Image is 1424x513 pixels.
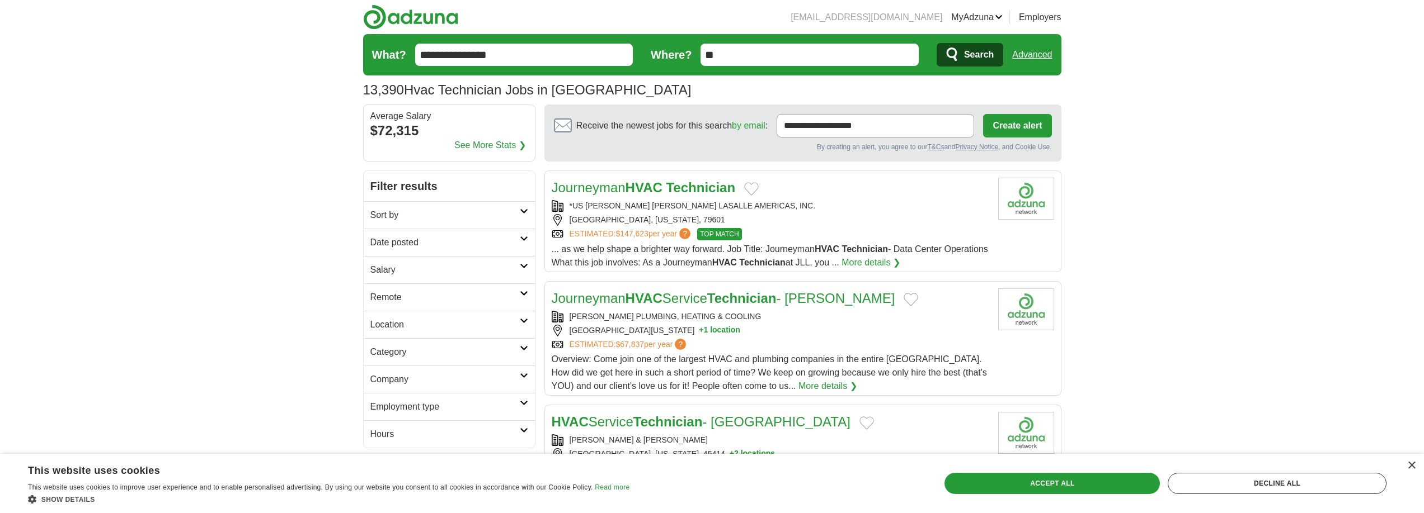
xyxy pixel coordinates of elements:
div: Decline all [1168,473,1387,494]
h2: Remote [370,291,520,304]
a: JourneymanHVACServiceTechnician- [PERSON_NAME] [552,291,895,306]
a: Hours [364,420,535,448]
div: Average Salary [370,112,528,121]
img: Company logo [998,288,1054,330]
span: Search [964,44,994,66]
strong: HVAC [552,414,589,429]
h2: Hours [370,427,520,441]
a: Employers [1019,11,1061,24]
img: Company logo [998,412,1054,454]
div: This website uses cookies [28,460,601,477]
strong: Technician [666,180,735,195]
button: +1 location [699,325,740,336]
a: Read more, opens a new window [595,483,629,491]
a: Category [364,338,535,365]
a: Company [364,365,535,393]
h2: Company [370,373,520,386]
a: by email [732,121,765,130]
a: Sort by [364,201,535,229]
span: This website uses cookies to improve user experience and to enable personalised advertising. By u... [28,483,593,491]
span: ? [675,339,686,350]
div: [PERSON_NAME] & [PERSON_NAME] [552,434,989,446]
a: T&Cs [927,143,944,151]
span: Show details [41,496,95,503]
h2: Filter results [364,171,535,201]
button: +2 locations [730,448,775,460]
div: [PERSON_NAME] PLUMBING, HEATING & COOLING [552,311,989,322]
a: Employment type [364,393,535,420]
div: *US [PERSON_NAME] [PERSON_NAME] LASALLE AMERICAS, INC. [552,200,989,212]
div: $72,315 [370,121,528,141]
strong: Technician [739,258,785,267]
strong: HVAC [712,258,737,267]
label: Where? [651,46,692,63]
button: Add to favorite jobs [904,293,918,306]
a: MyAdzuna [951,11,1003,24]
span: TOP MATCH [697,228,741,240]
div: Show details [28,493,629,505]
img: Adzuna logo [363,4,458,30]
span: $147,623 [615,229,648,238]
a: Remote [364,283,535,311]
button: Add to favorite jobs [744,182,759,196]
span: ... as we help shape a brighter way forward. Job Title: Journeyman - Data Center Operations What ... [552,244,988,267]
strong: Technician [842,244,888,254]
h2: Location [370,318,520,331]
div: [GEOGRAPHIC_DATA], [US_STATE], 79601 [552,214,989,226]
a: HVACServiceTechnician- [GEOGRAPHIC_DATA] [552,414,850,429]
li: [EMAIL_ADDRESS][DOMAIN_NAME] [791,11,942,24]
strong: Technician [633,414,703,429]
a: Privacy Notice [955,143,998,151]
h2: Date posted [370,236,520,249]
a: JourneymanHVAC Technician [552,180,736,195]
span: Receive the newest jobs for this search : [576,119,768,132]
a: Date posted [364,229,535,256]
h2: Employment type [370,400,520,414]
a: See More Stats ❯ [454,139,526,152]
a: ESTIMATED:$67,837per year? [570,339,689,350]
span: + [699,325,703,336]
button: Search [937,43,1003,66]
h2: Category [370,345,520,359]
span: + [730,448,734,460]
a: More details ❯ [798,379,857,393]
a: Salary [364,256,535,283]
div: [GEOGRAPHIC_DATA][US_STATE] [552,325,989,336]
a: Location [364,311,535,338]
span: 13,390 [363,80,404,100]
h2: Salary [370,263,520,277]
strong: HVAC [815,244,839,254]
button: Add to favorite jobs [859,416,874,430]
div: [GEOGRAPHIC_DATA], [US_STATE], 45414 [552,448,989,460]
div: Close [1407,462,1416,470]
strong: HVAC [626,180,662,195]
div: Accept all [944,473,1160,494]
strong: Technician [707,291,777,306]
label: What? [372,46,406,63]
h1: Hvac Technician Jobs in [GEOGRAPHIC_DATA] [363,82,692,97]
span: ? [679,228,690,239]
button: Create alert [983,114,1051,137]
a: Advanced [1012,44,1052,66]
a: ESTIMATED:$147,623per year? [570,228,693,240]
a: More details ❯ [842,256,900,269]
span: $67,837 [615,340,644,349]
img: Company logo [998,178,1054,220]
strong: HVAC [626,291,662,306]
div: By creating an alert, you agree to our and , and Cookie Use. [554,142,1052,152]
span: Overview: Come join one of the largest HVAC and plumbing companies in the entire [GEOGRAPHIC_DATA... [552,354,987,391]
h2: Sort by [370,208,520,222]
